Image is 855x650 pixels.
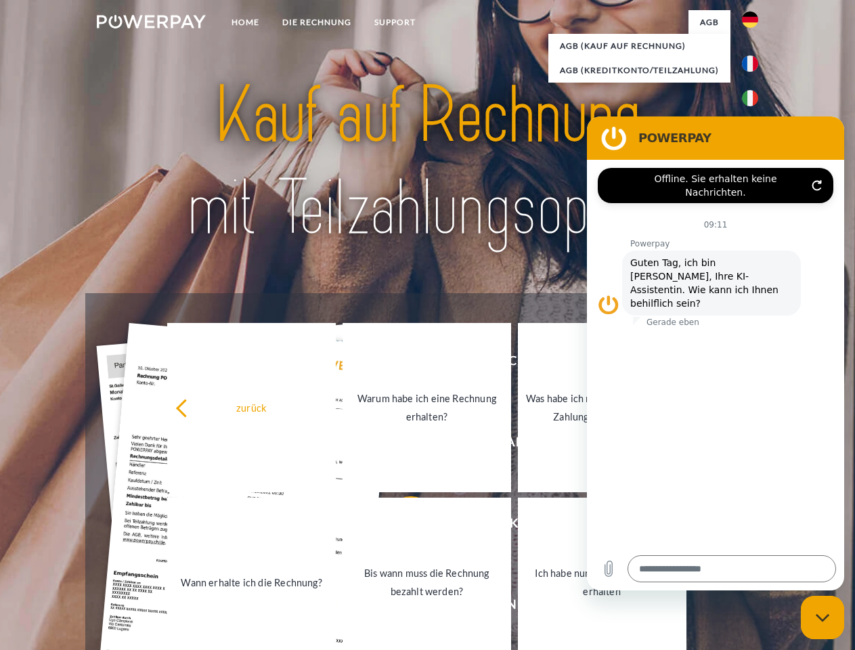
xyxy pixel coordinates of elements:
[587,116,844,590] iframe: Messaging-Fenster
[548,58,730,83] a: AGB (Kreditkonto/Teilzahlung)
[351,389,503,426] div: Warum habe ich eine Rechnung erhalten?
[548,34,730,58] a: AGB (Kauf auf Rechnung)
[526,564,678,601] div: Ich habe nur eine Teillieferung erhalten
[351,564,503,601] div: Bis wann muss die Rechnung bezahlt werden?
[175,398,328,416] div: zurück
[175,573,328,591] div: Wann erhalte ich die Rechnung?
[363,10,427,35] a: SUPPORT
[688,10,730,35] a: agb
[220,10,271,35] a: Home
[129,65,726,259] img: title-powerpay_de.svg
[742,12,758,28] img: de
[518,323,686,492] a: Was habe ich noch offen, ist meine Zahlung eingegangen?
[801,596,844,639] iframe: Schaltfläche zum Öffnen des Messaging-Fensters; Konversation läuft
[742,56,758,72] img: fr
[97,15,206,28] img: logo-powerpay-white.svg
[271,10,363,35] a: DIE RECHNUNG
[526,389,678,426] div: Was habe ich noch offen, ist meine Zahlung eingegangen?
[742,90,758,106] img: it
